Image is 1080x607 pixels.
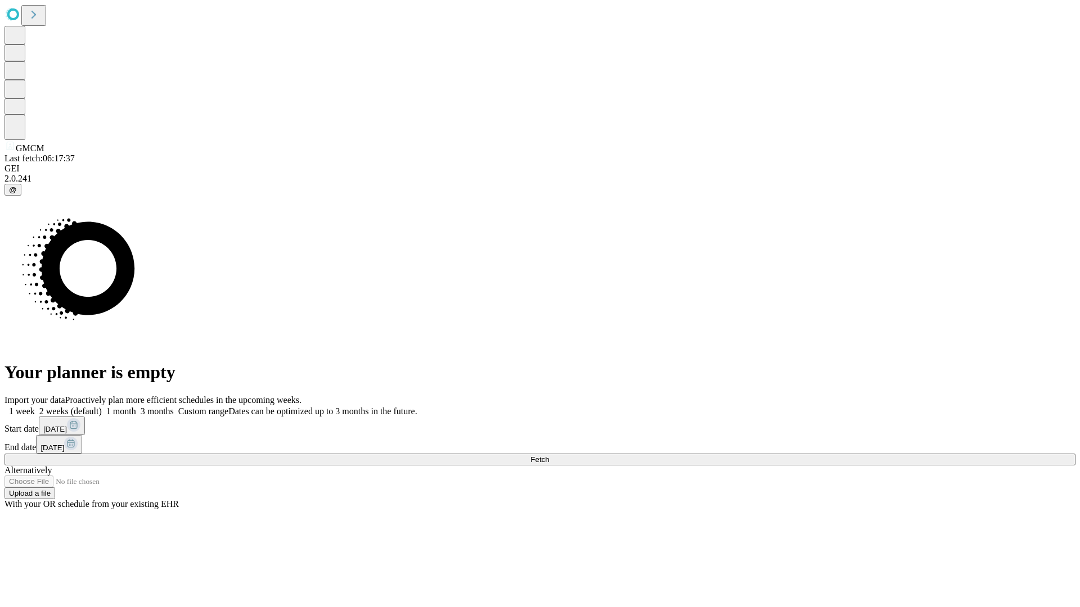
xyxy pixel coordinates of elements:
[4,487,55,499] button: Upload a file
[4,174,1075,184] div: 2.0.241
[141,406,174,416] span: 3 months
[43,425,67,433] span: [DATE]
[4,395,65,405] span: Import your data
[4,416,1075,435] div: Start date
[4,153,75,163] span: Last fetch: 06:17:37
[36,435,82,454] button: [DATE]
[4,454,1075,465] button: Fetch
[4,499,179,509] span: With your OR schedule from your existing EHR
[530,455,549,464] span: Fetch
[4,362,1075,383] h1: Your planner is empty
[16,143,44,153] span: GMCM
[9,406,35,416] span: 1 week
[40,443,64,452] span: [DATE]
[4,435,1075,454] div: End date
[39,406,102,416] span: 2 weeks (default)
[9,185,17,194] span: @
[228,406,417,416] span: Dates can be optimized up to 3 months in the future.
[4,465,52,475] span: Alternatively
[39,416,85,435] button: [DATE]
[4,164,1075,174] div: GEI
[106,406,136,416] span: 1 month
[4,184,21,196] button: @
[65,395,301,405] span: Proactively plan more efficient schedules in the upcoming weeks.
[178,406,228,416] span: Custom range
